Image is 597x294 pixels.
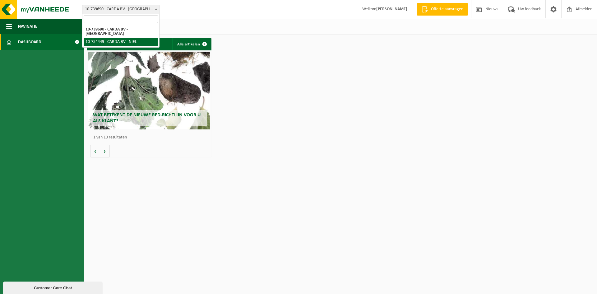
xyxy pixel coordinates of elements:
[172,38,211,50] a: Alle artikelen
[429,6,465,12] span: Offerte aanvragen
[100,145,110,157] button: Volgende
[18,34,41,50] span: Dashboard
[90,145,100,157] button: Vorige
[3,280,104,294] iframe: chat widget
[82,5,159,14] span: 10-739690 - CARDA BV - ANTWERPEN
[18,19,37,34] span: Navigatie
[93,113,201,124] span: Wat betekent de nieuwe RED-richtlijn voor u als klant?
[376,7,407,12] strong: [PERSON_NAME]
[93,135,208,140] p: 1 van 10 resultaten
[417,3,468,16] a: Offerte aanvragen
[84,38,158,46] li: 10-754449 - CARDA BV - NIEL
[84,26,158,38] li: 10-739690 - CARDA BV - [GEOGRAPHIC_DATA]
[88,52,210,129] a: Wat betekent de nieuwe RED-richtlijn voor u als klant?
